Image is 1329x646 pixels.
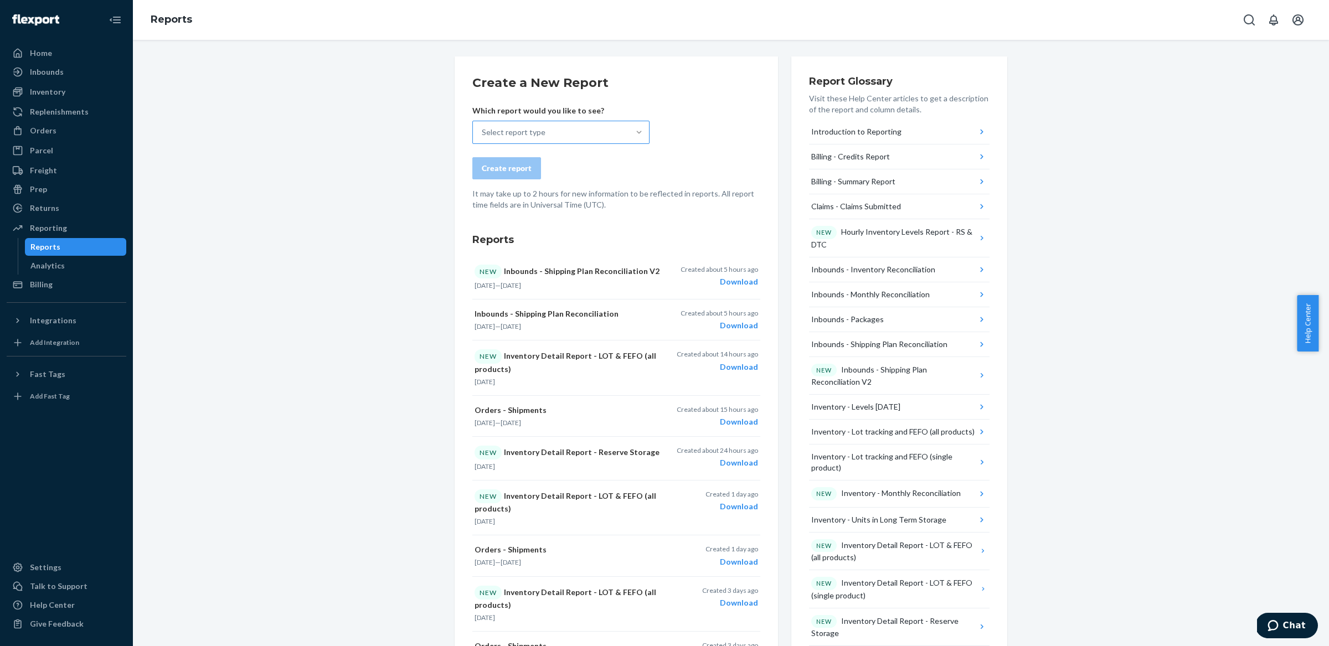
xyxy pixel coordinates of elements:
p: Created 1 day ago [705,544,758,554]
div: Download [677,361,758,373]
button: Inbounds - Shipping Plan Reconciliation [809,332,990,357]
h3: Report Glossary [809,74,990,89]
p: Inbounds - Shipping Plan Reconciliation V2 [475,265,662,278]
p: — [475,322,662,331]
p: Created 3 days ago [702,586,758,595]
div: Inbounds - Shipping Plan Reconciliation [811,339,947,350]
a: Inventory [7,83,126,101]
p: — [475,557,662,567]
img: Flexport logo [12,14,59,25]
ol: breadcrumbs [142,4,201,36]
span: Help Center [1297,295,1318,352]
p: Created about 5 hours ago [681,308,758,318]
button: Create report [472,157,541,179]
p: Orders - Shipments [475,544,662,555]
a: Reports [25,238,127,256]
button: Billing - Summary Report [809,169,990,194]
button: NEWHourly Inventory Levels Report - RS & DTC [809,219,990,257]
a: Orders [7,122,126,139]
a: Home [7,44,126,62]
button: Give Feedback [7,615,126,633]
button: Close Navigation [104,9,126,31]
p: NEW [816,579,832,588]
p: — [475,281,662,290]
a: Billing [7,276,126,293]
div: Inventory - Monthly Reconciliation [811,487,961,500]
button: Inbounds - Packages [809,307,990,332]
p: NEW [816,366,832,375]
p: Created about 5 hours ago [681,265,758,274]
div: Inbounds - Monthly Reconciliation [811,289,930,300]
a: Settings [7,559,126,576]
button: NEWInventory - Monthly Reconciliation [809,480,990,508]
div: Download [681,320,758,331]
button: Inbounds - Monthly Reconciliation [809,282,990,307]
p: It may take up to 2 hours for new information to be reflected in reports. All report time fields ... [472,188,760,210]
button: Open notifications [1263,9,1285,31]
button: Integrations [7,312,126,329]
div: Inbounds - Packages [811,314,884,325]
div: Inventory - Units in Long Term Storage [811,514,946,525]
div: Add Fast Tag [30,391,70,401]
time: [DATE] [501,322,521,330]
div: Billing - Summary Report [811,176,895,187]
button: Inbounds - Inventory Reconciliation [809,257,990,282]
div: Home [30,48,52,59]
p: Created about 15 hours ago [677,405,758,414]
div: NEW [475,265,502,278]
div: NEW [475,489,502,503]
a: Returns [7,199,126,217]
div: Create report [482,163,532,174]
div: Inventory - Levels [DATE] [811,401,900,412]
div: Integrations [30,315,76,326]
div: NEW [475,446,502,459]
div: Parcel [30,145,53,156]
p: NEW [816,617,832,626]
iframe: Opens a widget where you can chat to one of our agents [1257,613,1318,640]
div: Introduction to Reporting [811,126,902,137]
div: Help Center [30,600,75,611]
div: Orders [30,125,56,136]
a: Freight [7,162,126,179]
p: Visit these Help Center articles to get a description of the report and column details. [809,93,990,115]
button: NEWInventory Detail Report - LOT & FEFO (all products)[DATE]Created 3 days agoDownload [472,577,760,632]
a: Replenishments [7,103,126,121]
a: Add Integration [7,334,126,352]
button: NEWInventory Detail Report - Reserve Storage[DATE]Created about 24 hours agoDownload [472,437,760,480]
div: Inventory - Lot tracking and FEFO (single product) [811,451,976,473]
time: [DATE] [475,378,495,386]
button: Talk to Support [7,577,126,595]
div: Inventory Detail Report - LOT & FEFO (single product) [811,577,978,601]
div: Give Feedback [30,618,84,629]
div: Inbounds - Inventory Reconciliation [811,264,935,275]
div: Download [702,597,758,608]
button: Orders - Shipments[DATE]—[DATE]Created about 15 hours agoDownload [472,396,760,437]
time: [DATE] [475,613,495,622]
a: Reports [151,13,192,25]
time: [DATE] [501,418,521,427]
a: Parcel [7,142,126,159]
button: Orders - Shipments[DATE]—[DATE]Created 1 day agoDownload [472,535,760,576]
button: NEWInbounds - Shipping Plan Reconciliation V2 [809,357,990,395]
div: Download [677,457,758,468]
div: Add Integration [30,338,79,347]
div: Inventory - Lot tracking and FEFO (all products) [811,426,975,437]
button: NEWInventory Detail Report - LOT & FEFO (single product) [809,570,990,608]
div: Inventory [30,86,65,97]
div: Settings [30,562,61,573]
p: Created about 14 hours ago [677,349,758,359]
h2: Create a New Report [472,74,760,92]
p: Inbounds - Shipping Plan Reconciliation [475,308,662,319]
div: NEW [475,349,502,363]
div: Fast Tags [30,369,65,380]
p: Inventory Detail Report - LOT & FEFO (all products) [475,586,662,611]
div: Reporting [30,223,67,234]
div: Inventory Detail Report - Reserve Storage [811,615,977,639]
p: Inventory Detail Report - Reserve Storage [475,446,662,459]
div: Billing [30,279,53,290]
div: Billing - Credits Report [811,151,890,162]
a: Add Fast Tag [7,387,126,405]
time: [DATE] [475,281,495,290]
p: Created 1 day ago [705,489,758,499]
div: Returns [30,203,59,214]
